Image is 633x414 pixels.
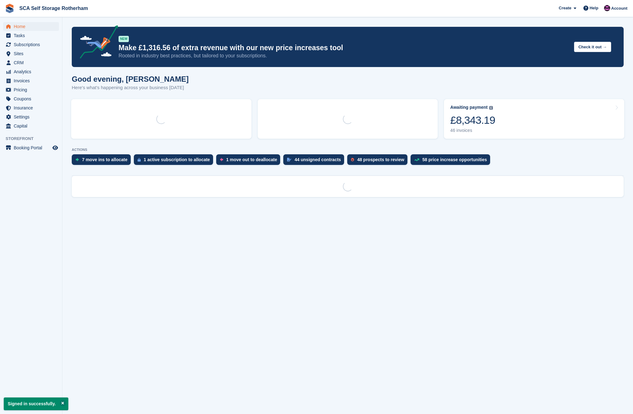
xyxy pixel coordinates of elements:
span: Analytics [14,67,51,76]
a: menu [3,113,59,121]
p: Make £1,316.56 of extra revenue with our new price increases tool [119,43,569,52]
div: Awaiting payment [450,105,488,110]
a: menu [3,143,59,152]
a: menu [3,94,59,103]
span: Storefront [6,136,62,142]
img: prospect-51fa495bee0391a8d652442698ab0144808aea92771e9ea1ae160a38d050c398.svg [351,158,354,161]
span: Subscriptions [14,40,51,49]
img: move_ins_to_allocate_icon-fdf77a2bb77ea45bf5b3d319d69a93e2d87916cf1d5bf7949dd705db3b84f3ca.svg [75,158,79,161]
span: Booking Portal [14,143,51,152]
span: Coupons [14,94,51,103]
h1: Good evening, [PERSON_NAME] [72,75,189,83]
img: Dale Chapman [604,5,610,11]
a: 44 unsigned contracts [283,154,347,168]
a: menu [3,76,59,85]
span: CRM [14,58,51,67]
img: price_increase_opportunities-93ffe204e8149a01c8c9dc8f82e8f89637d9d84a8eef4429ea346261dce0b2c0.svg [414,158,419,161]
p: ACTIONS [72,148,624,152]
a: menu [3,22,59,31]
a: menu [3,67,59,76]
span: Tasks [14,31,51,40]
div: NEW [119,36,129,42]
p: Rooted in industry best practices, but tailored to your subscriptions. [119,52,569,59]
a: menu [3,85,59,94]
a: 7 move ins to allocate [72,154,134,168]
a: 1 move out to deallocate [216,154,283,168]
span: Create [559,5,571,11]
div: £8,343.19 [450,114,495,127]
img: contract_signature_icon-13c848040528278c33f63329250d36e43548de30e8caae1d1a13099fd9432cc5.svg [287,158,291,161]
a: menu [3,103,59,112]
span: Capital [14,122,51,130]
img: active_subscription_to_allocate_icon-d502201f5373d7db506a760aba3b589e785aa758c864c3986d89f69b8ff3... [138,158,141,162]
div: 58 price increase opportunities [422,157,487,162]
a: SCA Self Storage Rotherham [17,3,90,13]
p: Signed in successfully. [4,397,68,410]
span: Settings [14,113,51,121]
div: 7 move ins to allocate [82,157,128,162]
a: Preview store [51,144,59,152]
span: Account [611,5,627,12]
div: 48 prospects to review [357,157,404,162]
div: 1 active subscription to allocate [144,157,210,162]
button: Check it out → [574,42,611,52]
a: menu [3,40,59,49]
a: menu [3,122,59,130]
a: 48 prospects to review [347,154,411,168]
span: Sites [14,49,51,58]
a: menu [3,58,59,67]
div: 44 unsigned contracts [295,157,341,162]
a: Awaiting payment £8,343.19 46 invoices [444,99,624,139]
a: 1 active subscription to allocate [134,154,216,168]
span: Help [590,5,598,11]
div: 46 invoices [450,128,495,133]
a: 58 price increase opportunities [411,154,493,168]
span: Pricing [14,85,51,94]
span: Home [14,22,51,31]
a: menu [3,49,59,58]
span: Invoices [14,76,51,85]
span: Insurance [14,103,51,112]
img: move_outs_to_deallocate_icon-f764333ba52eb49d3ac5e1228854f67142a1ed5810a6f6cc68b1a99e826820c5.svg [220,158,223,161]
div: 1 move out to deallocate [226,157,277,162]
img: stora-icon-8386f47178a22dfd0bd8f6a31ec36ba5ce8667c1dd55bd0f319d3a0aa187defe.svg [5,4,14,13]
a: menu [3,31,59,40]
img: price-adjustments-announcement-icon-8257ccfd72463d97f412b2fc003d46551f7dbcb40ab6d574587a9cd5c0d94... [75,25,118,61]
p: Here's what's happening across your business [DATE] [72,84,189,91]
img: icon-info-grey-7440780725fd019a000dd9b08b2336e03edf1995a4989e88bcd33f0948082b44.svg [489,106,493,110]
